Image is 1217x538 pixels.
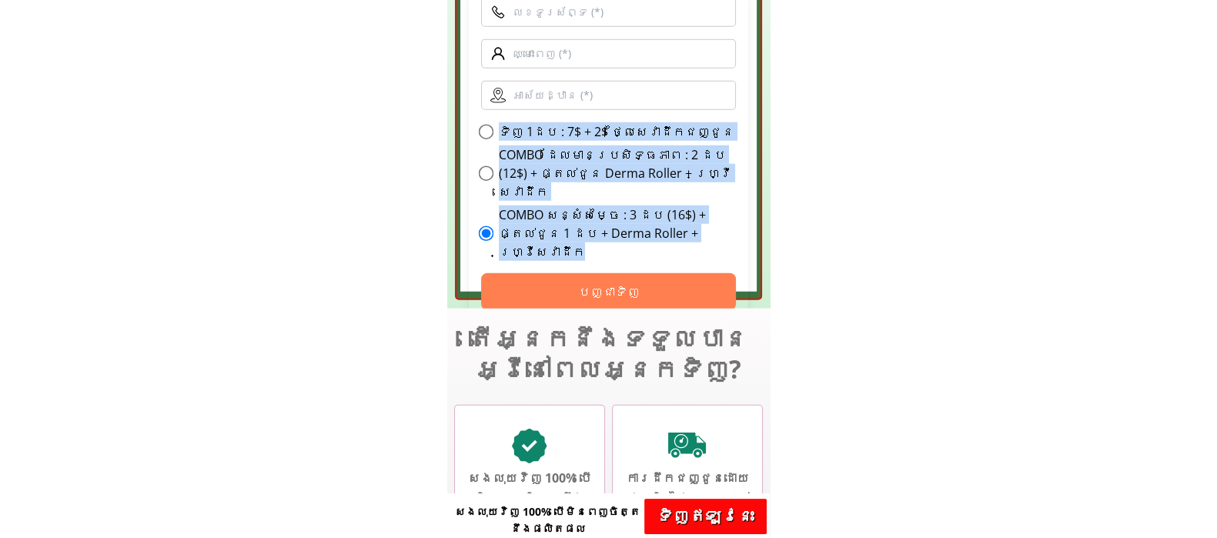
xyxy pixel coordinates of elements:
[455,504,640,536] span: សងលុយវិញ 100% បើមិនពេញចិត្តនឹងផលិតផល
[644,499,767,534] p: ទិញ​ឥឡូវនេះ
[481,81,737,110] input: អាស័យដ្ឋាន (*)
[481,39,737,69] input: ឈ្មោះ​ពេញ (*)
[466,469,593,528] h3: សងលុយវិញ 100% បើមិនពេញចិត្តនឹងផលិតផល
[481,273,737,310] button: បញ្ជាទិញ
[499,145,737,201] label: COMBO ដែលមានប្រសិទ្ធភាព : 2 ដប (12$) + ផ្តល់ជូន Derma Roller + ហ្វ្រីសេវាដឹក
[625,469,749,528] h3: ការដឹកជញ្ជូនដោយឥតគិតថ្លៃសម្រាប់ផលិតផល 2 ឬច្រើន
[499,206,737,261] label: COMBO សន្សំសម្ចៃ : 3 ដប (16$) + ផ្តល់ជូន 1 ដប + Derma Roller + ហ្វ្រីសេវាដឹក
[454,323,762,384] h3: តើអ្នកនឹងទទួលបានអ្វីនៅពេលអ្នកទិញ?
[499,122,734,141] label: ទិញ 1ដប : 7$ + 2$ ថ្លៃ​សេវា​ដឹកជញ្ជូន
